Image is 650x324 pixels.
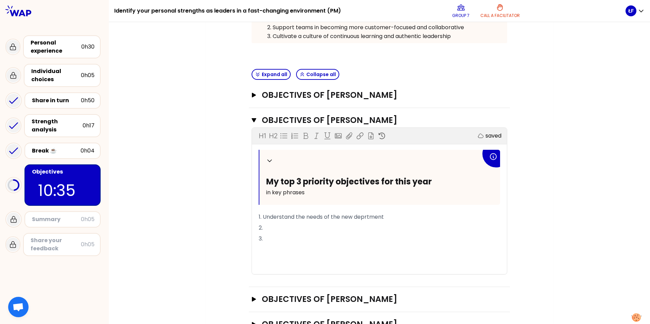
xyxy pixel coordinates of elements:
div: 0h04 [81,147,95,155]
div: 0h50 [81,96,95,105]
div: 0h30 [81,43,95,51]
div: Break ☕️ [32,147,81,155]
button: Group 7 [449,1,472,21]
button: Objectives of [PERSON_NAME] [252,90,507,101]
div: Open chat [8,297,29,317]
div: 0h05 [81,71,95,79]
button: Call a facilitator [478,1,523,21]
p: H2 [269,131,277,141]
button: Objectives of [PERSON_NAME] [252,294,507,305]
div: Objectives [32,168,95,176]
h3: Objectives of [PERSON_NAME] [262,294,484,305]
button: Collapse all [296,69,339,80]
div: 0h05 [81,215,95,223]
h3: Objectives of [PERSON_NAME] [262,115,484,126]
p: saved [485,132,501,140]
span: My top 3 priority objectives for this year [266,176,432,187]
span: 1. Understand the needs of the new deprtment [259,213,384,221]
div: Strength analysis [32,118,83,134]
div: Personal experience [31,39,81,55]
span: 2. [259,224,263,232]
p: ŁF [628,7,634,14]
div: 0h05 [81,240,95,249]
p: 10:35 [38,179,87,202]
p: Support teams in becoming more customer-focused and collaborative [273,23,501,32]
p: H1 [259,131,266,141]
button: Expand all [252,69,291,80]
h3: Objectives of [PERSON_NAME] [262,90,484,101]
span: in key phrases [266,188,305,196]
p: Cultivate a culture of continuous learning and authentic leadership [273,32,501,40]
p: Group 7 [452,13,469,18]
button: ŁF [626,5,645,16]
div: Summary [32,215,81,223]
p: Call a facilitator [480,13,520,18]
div: 0h17 [83,122,95,130]
span: 3. [259,235,263,242]
div: Individual choices [31,67,81,84]
div: Share your feedback [31,236,81,253]
button: Objectives of [PERSON_NAME] [252,115,507,126]
div: Share in turn [32,96,81,105]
